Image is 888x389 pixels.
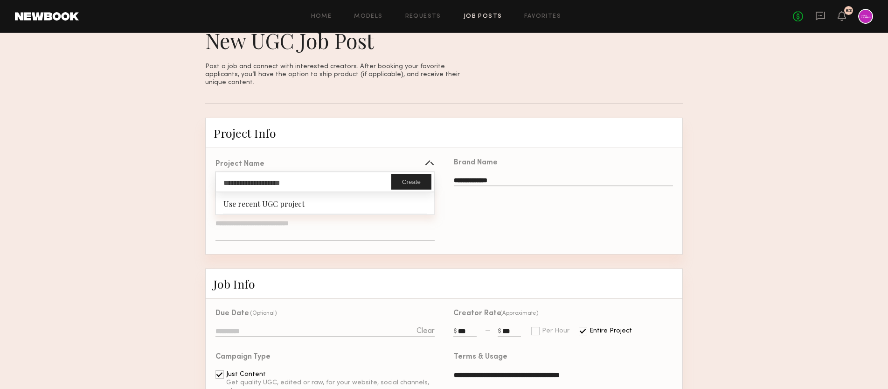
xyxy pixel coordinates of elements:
div: Use recent UGC project [216,192,434,213]
div: Clear [416,327,435,335]
div: Creator Rate [453,310,501,318]
div: Campaign Type [215,354,271,361]
a: Requests [405,14,441,20]
a: Job Posts [464,14,502,20]
span: Project Info [214,125,276,141]
p: Post a job and connect with interested creators. After booking your favorite applicants, you’ll h... [205,63,463,86]
div: Entire Project [590,328,632,334]
span: Job Info [214,276,255,291]
a: Models [354,14,382,20]
div: 62 [846,8,852,14]
div: (Optional) [250,310,277,317]
a: Home [311,14,332,20]
button: Create [391,174,431,190]
div: Terms & Usage [454,354,507,361]
div: (Approximate) [500,310,539,317]
div: Due Date [215,310,249,318]
div: Project Name [215,161,264,168]
a: Favorites [524,14,561,20]
div: Per Hour [542,328,569,334]
h1: New UGC Job Post [205,26,463,54]
div: Just Content [226,371,266,378]
div: Brand Name [454,159,498,167]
